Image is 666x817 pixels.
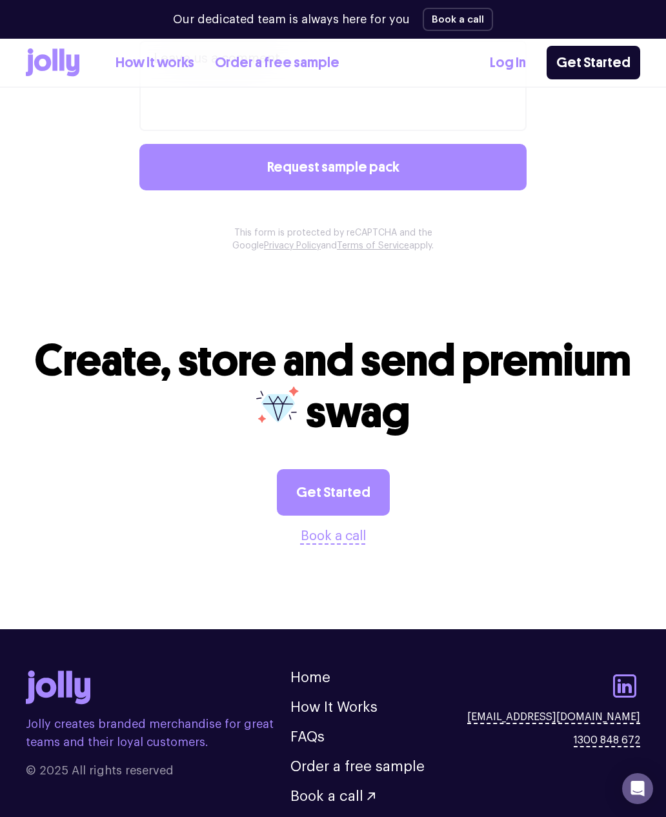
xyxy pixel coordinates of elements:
[306,386,410,439] span: swag
[574,732,640,748] a: 1300 848 672
[290,760,425,774] a: Order a free sample
[173,11,410,28] p: Our dedicated team is always here for you
[547,46,640,79] a: Get Started
[490,52,526,74] a: Log In
[290,730,325,744] a: FAQs
[35,334,631,387] span: Create, store and send premium
[139,144,527,190] button: Request sample pack
[277,469,390,516] a: Get Started
[116,52,194,74] a: How it works
[290,700,378,714] a: How It Works
[423,8,493,31] button: Book a call
[215,52,339,74] a: Order a free sample
[622,773,653,804] div: Open Intercom Messenger
[337,241,409,250] a: Terms of Service
[290,789,363,803] span: Book a call
[290,671,330,685] a: Home
[290,789,375,803] button: Book a call
[209,227,457,252] p: This form is protected by reCAPTCHA and the Google and apply.
[264,241,321,250] a: Privacy Policy
[26,762,290,780] span: © 2025 All rights reserved
[301,526,366,547] button: Book a call
[26,715,290,751] p: Jolly creates branded merchandise for great teams and their loyal customers.
[467,709,640,725] a: [EMAIL_ADDRESS][DOMAIN_NAME]
[267,160,399,174] span: Request sample pack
